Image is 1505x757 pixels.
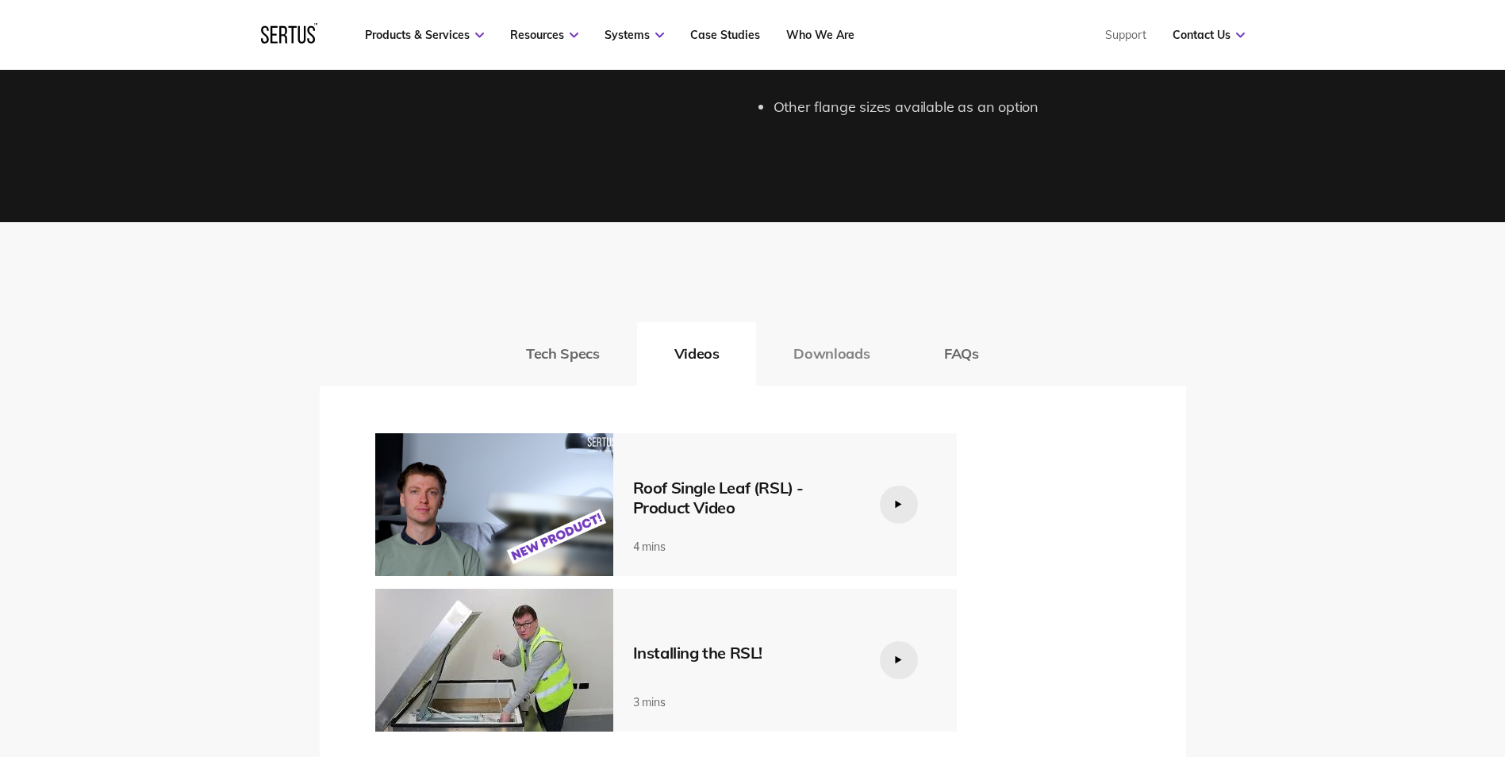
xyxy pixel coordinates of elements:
div: Installing the RSL! [633,643,855,663]
button: Downloads [756,322,907,386]
div: Roof Single Leaf (RSL) - Product Video [633,478,855,517]
a: Contact Us [1173,28,1245,42]
div: 3 mins [633,695,855,709]
a: Support [1105,28,1146,42]
a: Who We Are [786,28,854,42]
a: Systems [605,28,664,42]
a: Case Studies [690,28,760,42]
div: 4 mins [633,540,855,554]
button: Tech Specs [489,322,636,386]
button: FAQs [907,322,1016,386]
iframe: Chat Widget [1219,573,1505,757]
a: Resources [510,28,578,42]
li: Other flange sizes available as an option [774,96,1186,119]
a: Products & Services [365,28,484,42]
